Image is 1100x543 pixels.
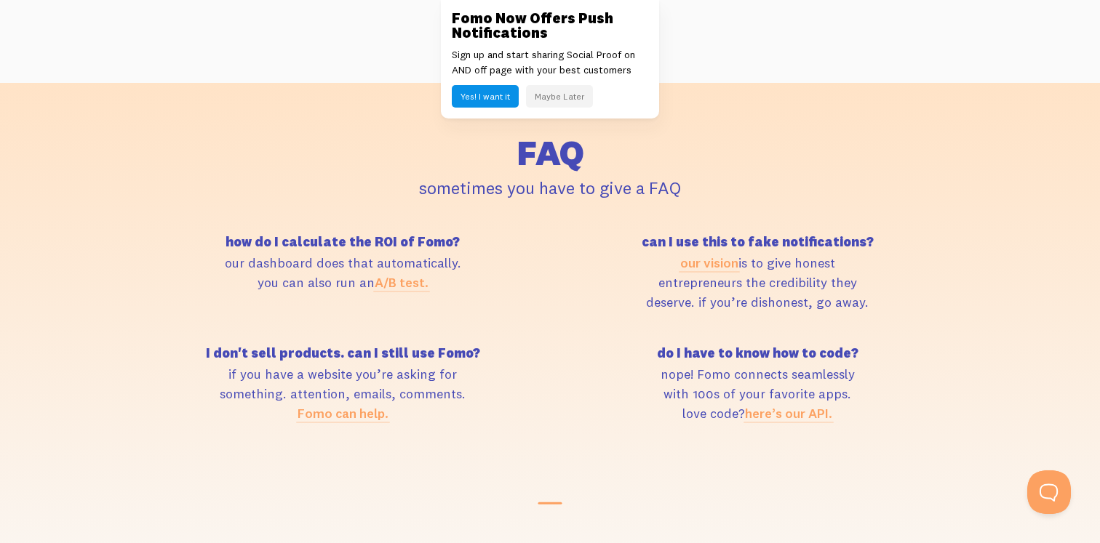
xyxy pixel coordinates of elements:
p: nope! Fomo connects seamlessly with 100s of your favorite apps. love code? [559,364,956,423]
h5: I don't sell products. can I still use Fomo? [144,347,541,360]
p: sometimes you have to give a FAQ [144,174,956,201]
a: Fomo can help. [298,405,388,422]
a: here’s our API. [745,405,832,422]
h3: Fomo Now Offers Push Notifications [452,11,648,40]
p: our dashboard does that automatically. you can also run an [144,253,541,292]
button: Maybe Later [526,85,593,108]
a: A/B test. [375,274,429,291]
p: is to give honest entrepreneurs the credibility they deserve. if you’re dishonest, go away. [559,253,956,312]
a: our vision [680,254,738,271]
iframe: Help Scout Beacon - Open [1027,470,1071,514]
h5: can I use this to fake notifications? [559,236,956,249]
h2: FAQ [144,135,956,170]
h5: how do I calculate the ROI of Fomo? [144,236,541,249]
button: Yes! I want it [452,85,519,108]
h5: do I have to know how to code? [559,347,956,360]
p: if you have a website you’re asking for something. attention, emails, comments. [144,364,541,423]
p: Sign up and start sharing Social Proof on AND off page with your best customers [452,47,648,78]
